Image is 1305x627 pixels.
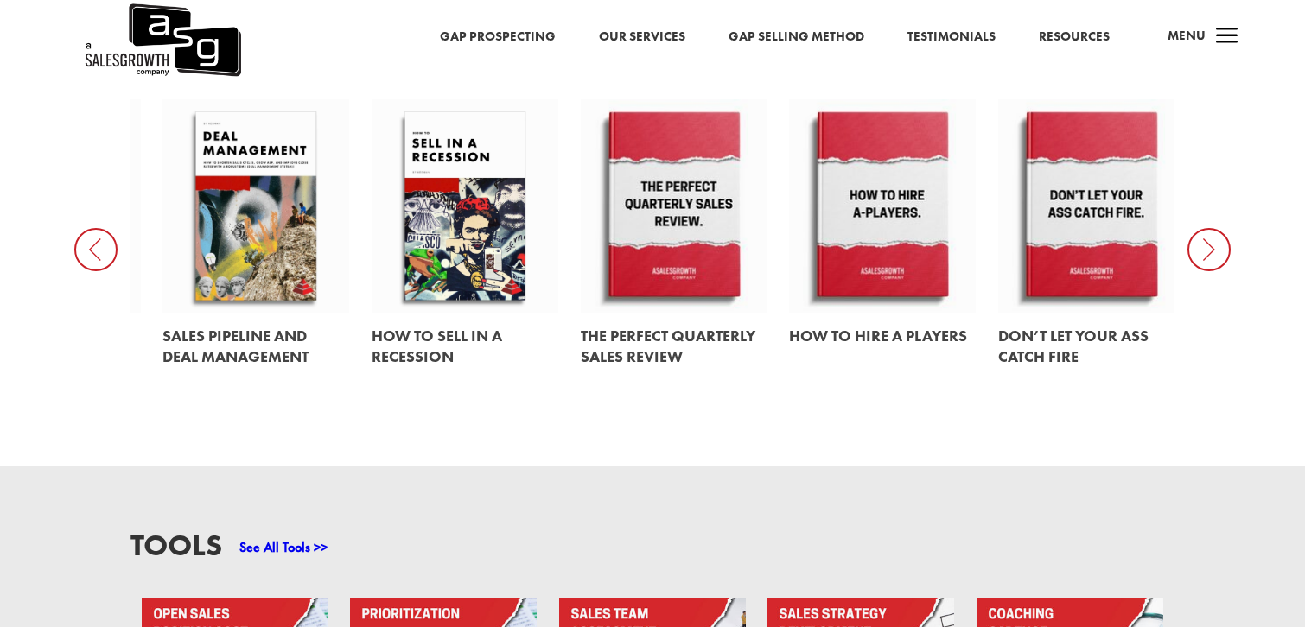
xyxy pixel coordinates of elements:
a: Our Services [599,26,685,48]
span: a [1210,20,1245,54]
a: See All Tools >> [239,538,328,556]
h3: Tools [130,530,222,569]
a: Testimonials [907,26,996,48]
span: Menu [1168,27,1206,44]
a: Gap Selling Method [729,26,864,48]
a: Gap Prospecting [440,26,556,48]
a: Resources [1039,26,1110,48]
